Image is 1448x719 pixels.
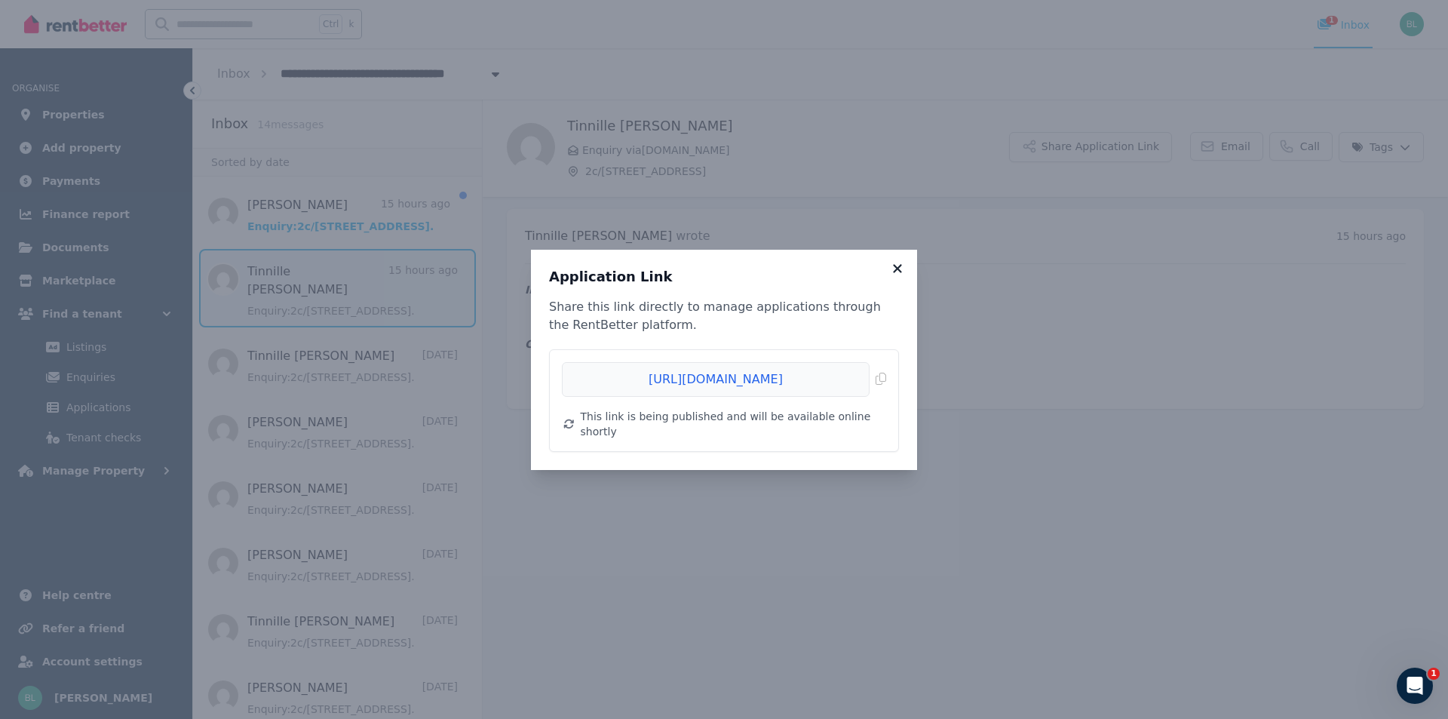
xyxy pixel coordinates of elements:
[549,268,899,286] h3: Application Link
[549,298,899,334] p: Share this link directly to manage applications through the RentBetter platform.
[1428,668,1440,680] span: 1
[562,362,886,397] button: [URL][DOMAIN_NAME]
[1397,668,1433,704] iframe: Intercom live chat
[581,409,886,439] span: This link is being published and will be available online shortly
